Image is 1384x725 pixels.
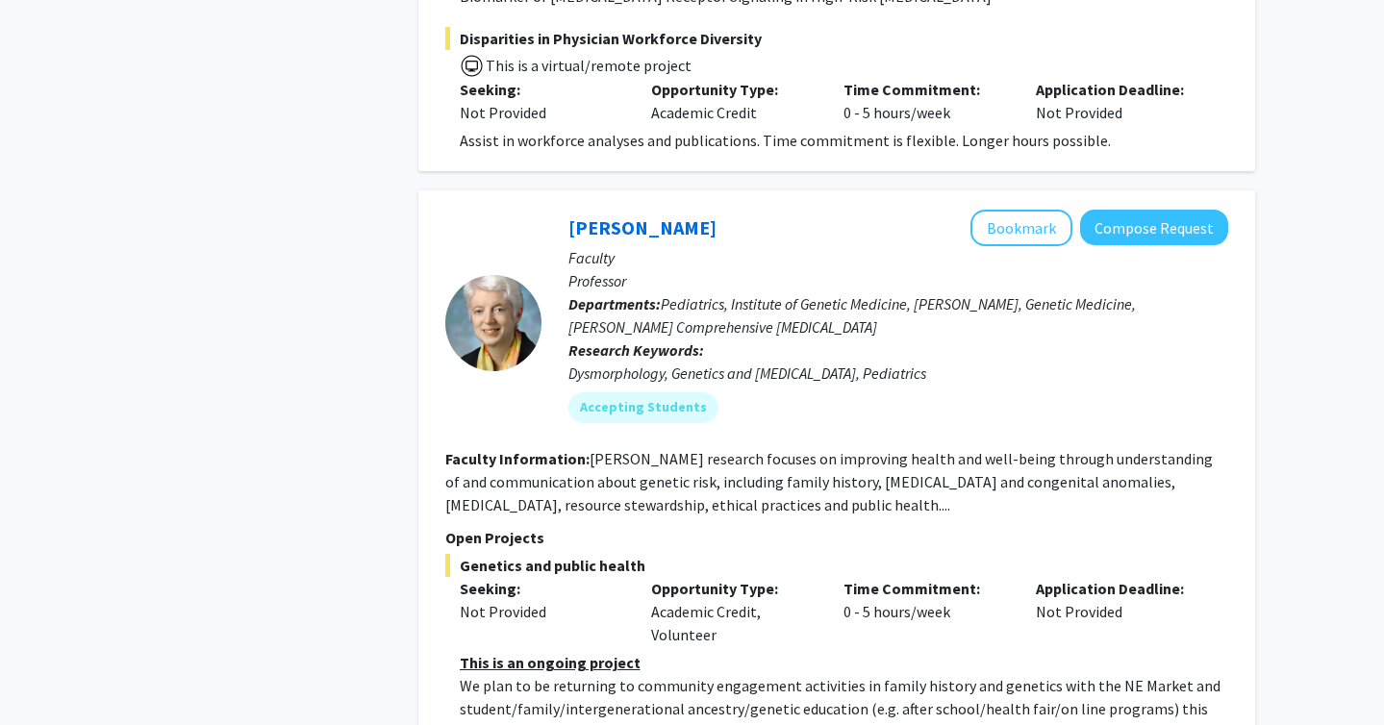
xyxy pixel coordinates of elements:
[970,210,1072,246] button: Add Joann Bodurtha to Bookmarks
[829,577,1021,646] div: 0 - 5 hours/week
[829,78,1021,124] div: 0 - 5 hours/week
[445,449,590,468] b: Faculty Information:
[1036,577,1199,600] p: Application Deadline:
[568,362,1228,385] div: Dysmorphology, Genetics and [MEDICAL_DATA], Pediatrics
[568,294,661,313] b: Departments:
[637,78,829,124] div: Academic Credit
[460,101,623,124] div: Not Provided
[460,653,641,672] u: This is an ongoing project
[568,294,1136,337] span: Pediatrics, Institute of Genetic Medicine, [PERSON_NAME], Genetic Medicine, [PERSON_NAME] Compreh...
[568,246,1228,269] p: Faculty
[14,638,82,711] iframe: Chat
[651,78,815,101] p: Opportunity Type:
[568,269,1228,292] p: Professor
[1080,210,1228,245] button: Compose Request to Joann Bodurtha
[484,56,692,75] span: This is a virtual/remote project
[460,78,623,101] p: Seeking:
[843,577,1007,600] p: Time Commitment:
[460,577,623,600] p: Seeking:
[445,27,1228,50] span: Disparities in Physician Workforce Diversity
[460,600,623,623] div: Not Provided
[445,526,1228,549] p: Open Projects
[445,449,1213,514] fg-read-more: [PERSON_NAME] research focuses on improving health and well-being through understanding of and co...
[843,78,1007,101] p: Time Commitment:
[445,554,1228,577] span: Genetics and public health
[1021,78,1214,124] div: Not Provided
[651,577,815,600] p: Opportunity Type:
[568,340,704,360] b: Research Keywords:
[1036,78,1199,101] p: Application Deadline:
[637,577,829,646] div: Academic Credit, Volunteer
[460,129,1228,152] div: Assist in workforce analyses and publications. Time commitment is flexible. Longer hours possible.
[568,215,717,239] a: [PERSON_NAME]
[568,392,718,423] mat-chip: Accepting Students
[1021,577,1214,646] div: Not Provided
